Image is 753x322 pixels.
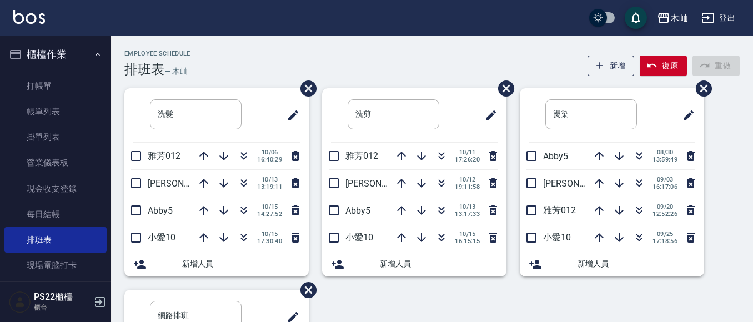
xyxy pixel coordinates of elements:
[652,7,692,29] button: 木屾
[640,56,687,76] button: 復原
[4,150,107,175] a: 營業儀表板
[588,56,635,76] button: 新增
[4,202,107,227] a: 每日結帳
[148,232,175,243] span: 小愛10
[148,150,180,161] span: 雅芳012
[652,149,677,156] span: 08/30
[345,178,417,189] span: [PERSON_NAME]7
[455,238,480,245] span: 16:15:15
[124,62,164,77] h3: 排班表
[455,183,480,190] span: 19:11:58
[380,258,498,270] span: 新增人員
[34,303,91,313] p: 櫃台
[697,8,740,28] button: 登出
[652,203,677,210] span: 09/20
[652,210,677,218] span: 12:52:26
[4,73,107,99] a: 打帳單
[280,102,300,129] span: 修改班表的標題
[4,124,107,150] a: 掛單列表
[4,227,107,253] a: 排班表
[4,176,107,202] a: 現金收支登錄
[257,230,282,238] span: 10/15
[148,178,219,189] span: [PERSON_NAME]7
[257,238,282,245] span: 17:30:40
[257,156,282,163] span: 16:40:29
[625,7,647,29] button: save
[164,66,188,77] h6: — 木屾
[13,10,45,24] img: Logo
[322,251,506,276] div: 新增人員
[345,150,378,161] span: 雅芳012
[455,156,480,163] span: 17:26:20
[345,232,373,243] span: 小愛10
[455,210,480,218] span: 13:17:33
[652,238,677,245] span: 17:18:56
[9,291,31,313] img: Person
[292,274,318,306] span: 刪除班表
[455,149,480,156] span: 10/11
[4,253,107,278] a: 現場電腦打卡
[257,149,282,156] span: 10/06
[4,40,107,69] button: 櫃檯作業
[543,178,615,189] span: [PERSON_NAME]7
[4,99,107,124] a: 帳單列表
[150,99,242,129] input: 排版標題
[455,230,480,238] span: 10/15
[455,176,480,183] span: 10/12
[490,72,516,105] span: 刪除班表
[652,156,677,163] span: 13:59:49
[292,72,318,105] span: 刪除班表
[257,176,282,183] span: 10/13
[687,72,714,105] span: 刪除班表
[543,232,571,243] span: 小愛10
[578,258,695,270] span: 新增人員
[675,102,695,129] span: 修改班表的標題
[520,251,704,276] div: 新增人員
[652,176,677,183] span: 09/03
[257,203,282,210] span: 10/15
[124,251,309,276] div: 新增人員
[34,291,91,303] h5: PS22櫃檯
[348,99,439,129] input: 排版標題
[182,258,300,270] span: 新增人員
[124,50,190,57] h2: Employee Schedule
[345,205,370,216] span: Abby5
[670,11,688,25] div: 木屾
[257,210,282,218] span: 14:27:52
[257,183,282,190] span: 13:19:11
[543,151,568,162] span: Abby5
[148,205,173,216] span: Abby5
[652,183,677,190] span: 16:17:06
[652,230,677,238] span: 09/25
[478,102,498,129] span: 修改班表的標題
[455,203,480,210] span: 10/13
[543,205,576,215] span: 雅芳012
[545,99,637,129] input: 排版標題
